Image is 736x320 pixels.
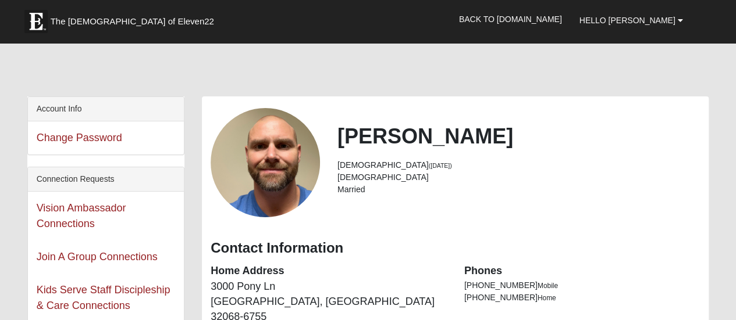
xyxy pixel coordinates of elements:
a: The [DEMOGRAPHIC_DATA] of Eleven22 [19,4,251,33]
a: Back to [DOMAIN_NAME] [450,5,571,34]
span: Mobile [538,282,558,290]
a: Vision Ambassador Connections [37,202,126,229]
div: Account Info [28,97,184,121]
li: [PHONE_NUMBER] [464,292,701,304]
span: The [DEMOGRAPHIC_DATA] of Eleven22 [51,16,214,27]
img: Eleven22 logo [24,10,48,33]
a: Change Password [37,132,122,143]
li: [DEMOGRAPHIC_DATA] [337,159,700,171]
a: Hello [PERSON_NAME] [571,6,692,35]
div: Connection Requests [28,167,184,192]
dt: Home Address [211,264,447,279]
span: Hello [PERSON_NAME] [579,16,675,25]
li: Married [337,184,700,196]
h2: [PERSON_NAME] [337,124,700,149]
small: ([DATE]) [429,162,452,169]
dt: Phones [464,264,701,279]
li: [PHONE_NUMBER] [464,279,701,292]
a: Kids Serve Staff Discipleship & Care Connections [37,284,170,311]
a: Join A Group Connections [37,251,158,263]
a: View Fullsize Photo [211,108,320,217]
span: Home [538,294,556,302]
li: [DEMOGRAPHIC_DATA] [337,171,700,184]
h3: Contact Information [211,240,700,257]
